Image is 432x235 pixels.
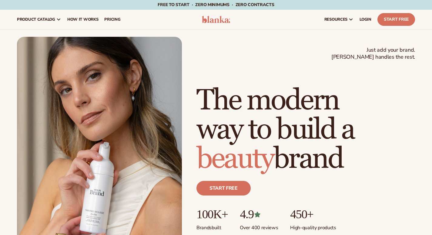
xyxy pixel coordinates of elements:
[196,141,273,177] span: beauty
[196,221,228,231] p: Brands built
[321,10,357,29] a: resources
[290,208,336,221] p: 450+
[331,47,415,61] span: Just add your brand. [PERSON_NAME] handles the rest.
[196,86,415,174] h1: The modern way to build a brand
[64,10,102,29] a: How It Works
[196,181,251,195] a: Start free
[202,16,230,23] img: logo
[324,17,347,22] span: resources
[377,13,415,26] a: Start Free
[101,10,123,29] a: pricing
[360,17,371,22] span: LOGIN
[67,17,99,22] span: How It Works
[17,17,55,22] span: product catalog
[158,2,274,8] span: Free to start · ZERO minimums · ZERO contracts
[14,10,64,29] a: product catalog
[357,10,374,29] a: LOGIN
[240,221,278,231] p: Over 400 reviews
[290,221,336,231] p: High-quality products
[196,208,228,221] p: 100K+
[104,17,120,22] span: pricing
[240,208,278,221] p: 4.9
